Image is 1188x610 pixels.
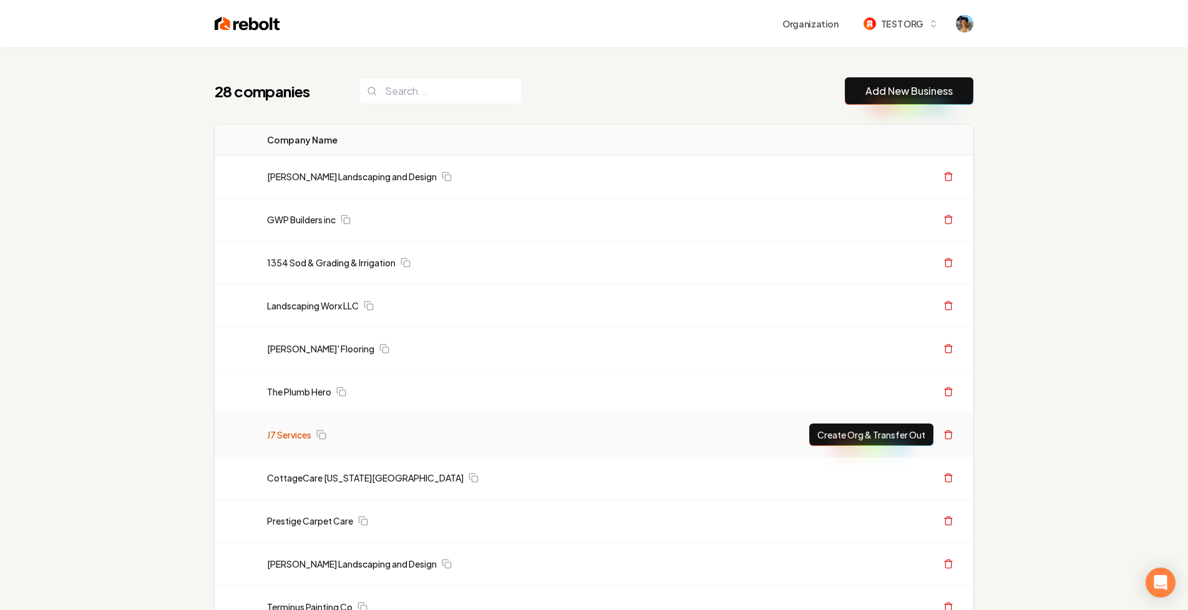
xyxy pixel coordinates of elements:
[215,81,334,101] h1: 28 companies
[267,515,353,527] a: Prestige Carpet Care
[267,256,396,269] a: 1354 Sod & Grading & Irrigation
[956,15,973,32] button: Open user button
[845,77,973,105] button: Add New Business
[956,15,973,32] img: Aditya Nair
[215,15,280,32] img: Rebolt Logo
[267,299,359,312] a: Landscaping Worx LLC
[257,125,673,155] th: Company Name
[267,213,336,226] a: GWP Builders inc
[267,170,437,183] a: [PERSON_NAME] Landscaping and Design
[865,84,953,99] a: Add New Business
[775,12,846,35] button: Organization
[267,558,437,570] a: [PERSON_NAME] Landscaping and Design
[864,17,876,30] img: TEST ORG
[1146,568,1176,598] div: Open Intercom Messenger
[267,385,331,398] a: The Plumb Hero
[267,472,464,484] a: CottageCare [US_STATE][GEOGRAPHIC_DATA]
[267,428,311,441] a: J7 Services
[359,78,522,104] input: Search...
[881,17,923,31] span: TEST ORG
[809,424,933,446] button: Create Org & Transfer Out
[267,342,374,355] a: [PERSON_NAME]' Flooring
